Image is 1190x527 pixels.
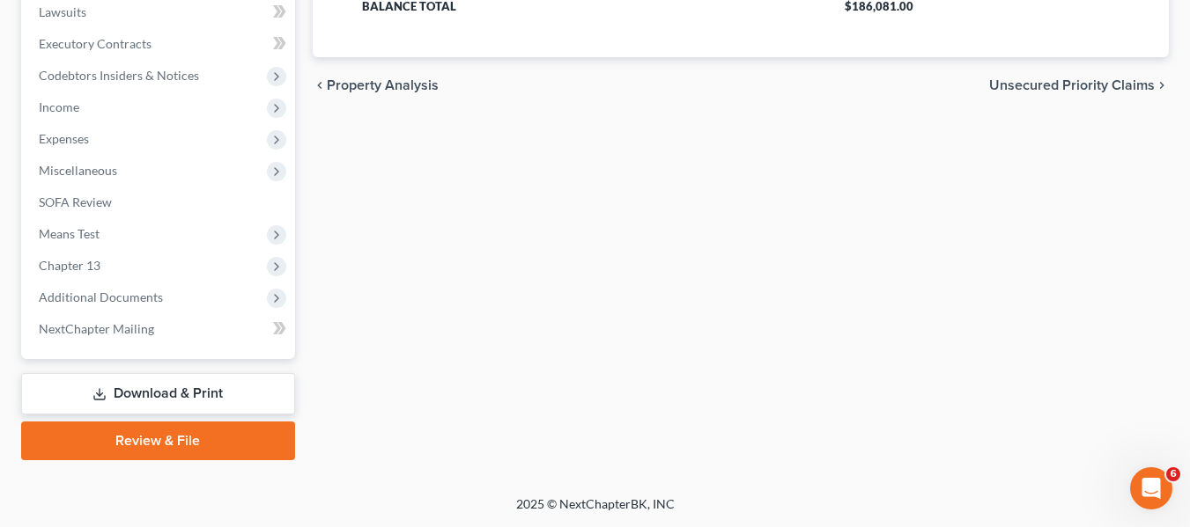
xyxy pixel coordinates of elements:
span: Income [39,99,79,114]
span: Codebtors Insiders & Notices [39,68,199,83]
span: Property Analysis [327,78,439,92]
i: chevron_right [1155,78,1169,92]
span: Expenses [39,131,89,146]
span: 6 [1166,467,1180,481]
span: Chapter 13 [39,258,100,273]
a: NextChapter Mailing [25,313,295,345]
a: Review & File [21,421,295,460]
a: Download & Print [21,373,295,414]
a: Executory Contracts [25,28,295,60]
button: Unsecured Priority Claims chevron_right [989,78,1169,92]
button: chevron_left Property Analysis [313,78,439,92]
span: Additional Documents [39,289,163,304]
span: Miscellaneous [39,163,117,178]
span: Means Test [39,226,100,241]
i: chevron_left [313,78,327,92]
span: Executory Contracts [39,36,152,51]
div: 2025 © NextChapterBK, INC [93,495,1098,527]
span: Lawsuits [39,4,86,19]
a: SOFA Review [25,187,295,218]
iframe: Intercom live chat [1130,467,1172,509]
span: Unsecured Priority Claims [989,78,1155,92]
span: NextChapter Mailing [39,321,154,336]
span: SOFA Review [39,194,112,209]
